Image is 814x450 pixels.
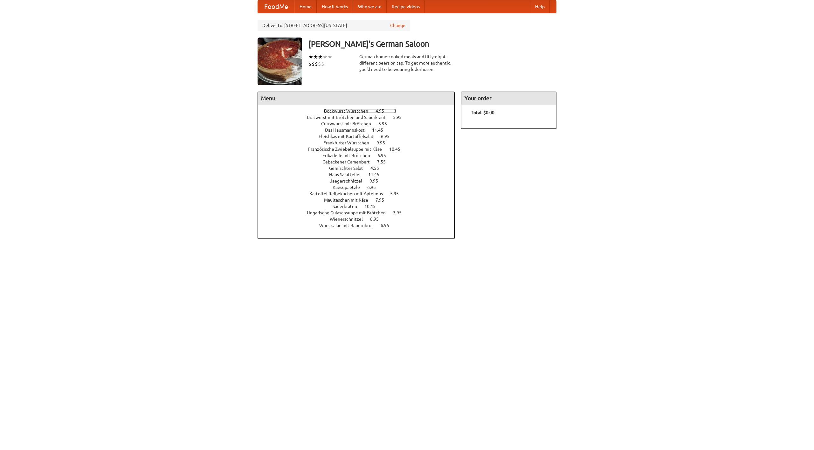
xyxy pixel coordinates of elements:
[309,191,410,196] a: Kartoffel Reibekuchen mit Apfelmus 5.95
[381,134,396,139] span: 6.95
[294,0,317,13] a: Home
[333,185,366,190] span: Kaesepaetzle
[389,147,407,152] span: 10.45
[325,128,395,133] a: Das Hausmannskost 11.45
[381,223,396,228] span: 6.95
[376,140,391,145] span: 9.95
[258,92,454,105] h4: Menu
[308,38,556,50] h3: [PERSON_NAME]'s German Saloon
[308,53,313,60] li: ★
[319,134,380,139] span: Fleishkas mit Kartoffelsalat
[376,197,390,203] span: 7.95
[530,0,550,13] a: Help
[317,0,353,13] a: How it works
[258,20,410,31] div: Deliver to: [STREET_ADDRESS][US_STATE]
[318,60,321,67] li: $
[393,115,408,120] span: 5.95
[312,60,315,67] li: $
[372,128,390,133] span: 11.45
[321,121,377,126] span: Currywurst mit Brötchen
[387,0,425,13] a: Recipe videos
[313,53,318,60] li: ★
[322,159,376,164] span: Gebackener Camenbert
[318,53,323,60] li: ★
[309,191,389,196] span: Kartoffel Reibekuchen mit Apfelmus
[370,217,385,222] span: 8.95
[319,134,401,139] a: Fleishkas mit Kartoffelsalat 6.95
[322,159,397,164] a: Gebackener Camenbert 7.55
[377,153,392,158] span: 6.95
[308,147,412,152] a: Französische Zwiebelsuppe mit Käse 10.45
[393,210,408,215] span: 3.95
[325,128,371,133] span: Das Hausmannskost
[323,140,376,145] span: Frankfurter Würstchen
[390,22,405,29] a: Change
[333,204,387,209] a: Sauerbraten 10.45
[329,166,391,171] a: Gemischter Salat 4.55
[461,92,556,105] h4: Your order
[308,147,388,152] span: Französische Zwiebelsuppe mit Käse
[315,60,318,67] li: $
[368,172,386,177] span: 11.45
[329,172,367,177] span: Haus Salatteller
[321,60,324,67] li: $
[319,223,401,228] a: Wurstsalad mit Bauernbrot 6.95
[376,108,390,114] span: 4.95
[307,115,413,120] a: Bratwurst mit Brötchen und Sauerkraut 5.95
[390,191,405,196] span: 5.95
[324,108,396,114] a: Bockwurst Würstchen 4.95
[364,204,382,209] span: 10.45
[333,185,388,190] a: Kaesepaetzle 6.95
[369,178,384,183] span: 9.95
[378,121,393,126] span: 5.95
[359,53,455,73] div: German home-cooked meals and fifty-eight different beers on tap. To get more authentic, you'd nee...
[333,204,363,209] span: Sauerbraten
[324,197,375,203] span: Maultaschen mit Käse
[307,115,392,120] span: Bratwurst mit Brötchen und Sauerkraut
[330,217,369,222] span: Wienerschnitzel
[319,223,380,228] span: Wurstsalad mit Bauernbrot
[258,0,294,13] a: FoodMe
[330,178,369,183] span: Jaegerschnitzel
[323,53,328,60] li: ★
[258,38,302,85] img: angular.jpg
[330,217,390,222] a: Wienerschnitzel 8.95
[321,121,399,126] a: Currywurst mit Brötchen 5.95
[353,0,387,13] a: Who we are
[322,153,376,158] span: Frikadelle mit Brötchen
[308,60,312,67] li: $
[324,108,375,114] span: Bockwurst Würstchen
[377,159,392,164] span: 7.55
[330,178,390,183] a: Jaegerschnitzel 9.95
[329,172,391,177] a: Haus Salatteller 11.45
[367,185,382,190] span: 6.95
[307,210,413,215] a: Ungarische Gulaschsuppe mit Brötchen 3.95
[324,197,396,203] a: Maultaschen mit Käse 7.95
[307,210,392,215] span: Ungarische Gulaschsuppe mit Brötchen
[322,153,398,158] a: Frikadelle mit Brötchen 6.95
[323,140,397,145] a: Frankfurter Würstchen 9.95
[328,53,332,60] li: ★
[370,166,385,171] span: 4.55
[329,166,369,171] span: Gemischter Salat
[471,110,494,115] b: Total: $0.00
